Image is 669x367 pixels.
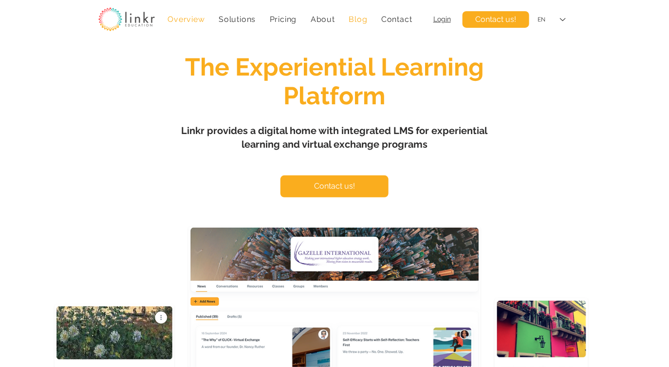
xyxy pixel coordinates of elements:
[163,10,210,29] a: Overview
[265,10,302,29] a: Pricing
[531,9,573,31] div: Language Selector: English
[376,10,417,29] a: Contact
[167,15,204,24] span: Overview
[214,10,261,29] div: Solutions
[306,10,340,29] div: About
[311,15,335,24] span: About
[163,10,417,29] nav: Site
[538,16,545,24] div: EN
[344,10,372,29] a: Blog
[463,11,529,28] a: Contact us!
[476,14,517,25] span: Contact us!
[270,15,297,24] span: Pricing
[280,175,389,197] a: Contact us!
[98,7,155,31] img: linkr_logo_transparentbg.png
[381,15,412,24] span: Contact
[433,15,451,23] a: Login
[219,15,256,24] span: Solutions
[185,53,484,110] span: The Experiential Learning Platform
[314,181,355,192] span: Contact us!
[349,15,367,24] span: Blog
[182,125,488,150] span: Linkr provides a digital home with integrated LMS for experiential learning and virtual exchange ...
